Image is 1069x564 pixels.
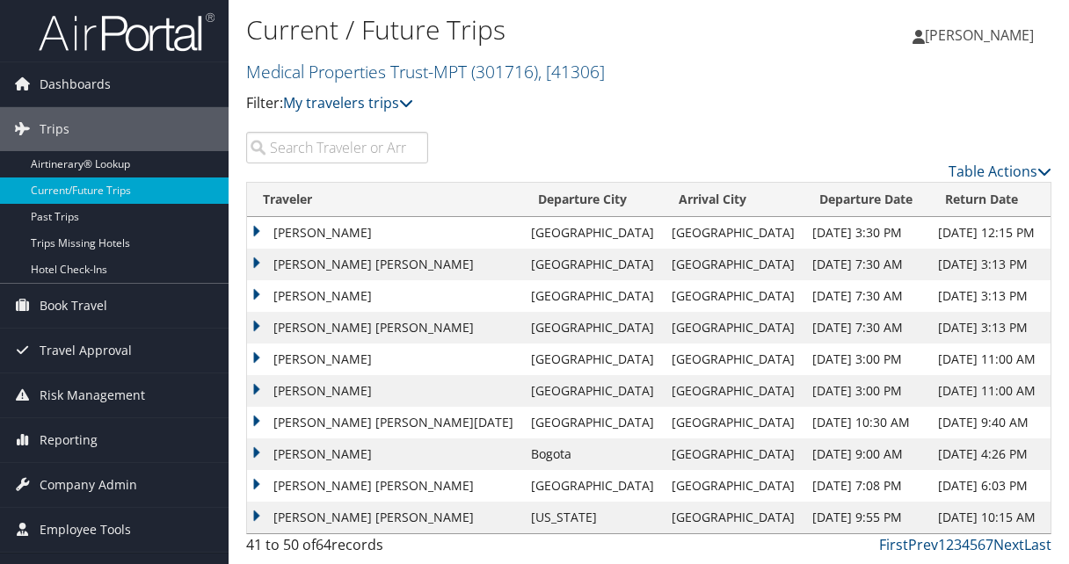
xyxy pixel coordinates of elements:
td: [DATE] 7:30 AM [804,249,929,280]
td: [PERSON_NAME] [247,343,522,375]
a: [PERSON_NAME] [913,9,1051,61]
span: 64 [316,535,331,554]
span: Risk Management [40,373,145,417]
a: 2 [946,535,954,554]
td: [DATE] 3:00 PM [804,375,929,407]
span: Travel Approval [40,329,132,372]
td: [GEOGRAPHIC_DATA] [663,312,804,343]
td: [GEOGRAPHIC_DATA] [522,312,663,343]
span: Book Travel [40,284,107,328]
td: [DATE] 3:13 PM [929,280,1051,312]
td: [DATE] 3:13 PM [929,312,1051,343]
td: [PERSON_NAME] [247,217,522,249]
div: 41 to 50 of records [246,534,428,564]
td: [DATE] 6:03 PM [929,470,1051,502]
td: [GEOGRAPHIC_DATA] [522,407,663,438]
img: airportal-logo.png [39,11,215,53]
td: [DATE] 10:15 AM [929,502,1051,533]
td: [GEOGRAPHIC_DATA] [663,470,804,502]
td: [PERSON_NAME] [PERSON_NAME] [247,470,522,502]
td: [PERSON_NAME] [247,438,522,470]
td: [DATE] 7:30 AM [804,280,929,312]
span: Reporting [40,418,98,462]
td: [PERSON_NAME] [247,375,522,407]
a: Table Actions [949,162,1051,181]
td: [PERSON_NAME] [PERSON_NAME] [247,249,522,280]
td: [PERSON_NAME] [247,280,522,312]
td: [DATE] 3:13 PM [929,249,1051,280]
td: [GEOGRAPHIC_DATA] [663,280,804,312]
a: Medical Properties Trust-MPT [246,60,605,83]
td: [DATE] 7:08 PM [804,470,929,502]
td: [DATE] 12:15 PM [929,217,1051,249]
td: [GEOGRAPHIC_DATA] [522,375,663,407]
h1: Current / Future Trips [246,11,783,48]
td: [GEOGRAPHIC_DATA] [663,438,804,470]
p: Filter: [246,92,783,115]
td: [GEOGRAPHIC_DATA] [522,249,663,280]
td: [DATE] 7:30 AM [804,312,929,343]
td: [DATE] 11:00 AM [929,375,1051,407]
a: 5 [970,535,978,554]
a: 1 [938,535,946,554]
td: [GEOGRAPHIC_DATA] [663,343,804,375]
a: Next [993,535,1024,554]
span: , [ 41306 ] [538,60,605,83]
td: [GEOGRAPHIC_DATA] [663,249,804,280]
td: [DATE] 3:30 PM [804,217,929,249]
a: 7 [985,535,993,554]
td: [PERSON_NAME] [PERSON_NAME] [247,312,522,343]
th: Arrival City: activate to sort column ascending [663,183,804,217]
span: Dashboards [40,62,111,106]
td: [GEOGRAPHIC_DATA] [522,280,663,312]
td: [DATE] 3:00 PM [804,343,929,375]
td: [DATE] 10:30 AM [804,407,929,438]
th: Departure Date: activate to sort column descending [804,183,929,217]
td: [PERSON_NAME] [PERSON_NAME][DATE] [247,407,522,438]
td: [GEOGRAPHIC_DATA] [522,470,663,502]
a: Last [1024,535,1051,554]
span: Employee Tools [40,508,131,552]
td: [PERSON_NAME] [PERSON_NAME] [247,502,522,533]
a: 4 [962,535,970,554]
td: [GEOGRAPHIC_DATA] [522,343,663,375]
span: [PERSON_NAME] [925,25,1034,45]
th: Return Date: activate to sort column ascending [929,183,1051,217]
td: [DATE] 9:55 PM [804,502,929,533]
a: 3 [954,535,962,554]
td: [GEOGRAPHIC_DATA] [663,407,804,438]
th: Departure City: activate to sort column ascending [522,183,663,217]
td: [DATE] 9:40 AM [929,407,1051,438]
td: [GEOGRAPHIC_DATA] [663,502,804,533]
td: [GEOGRAPHIC_DATA] [663,217,804,249]
a: Prev [908,535,938,554]
td: Bogota [522,438,663,470]
td: [GEOGRAPHIC_DATA] [663,375,804,407]
a: My travelers trips [283,93,413,112]
td: [US_STATE] [522,502,663,533]
span: Trips [40,107,69,151]
a: First [879,535,908,554]
span: ( 301716 ) [471,60,538,83]
th: Traveler: activate to sort column ascending [247,183,522,217]
input: Search Traveler or Arrival City [246,132,428,163]
td: [DATE] 4:26 PM [929,438,1051,470]
td: [DATE] 9:00 AM [804,438,929,470]
span: Company Admin [40,463,137,507]
a: 6 [978,535,985,554]
td: [GEOGRAPHIC_DATA] [522,217,663,249]
td: [DATE] 11:00 AM [929,343,1051,375]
